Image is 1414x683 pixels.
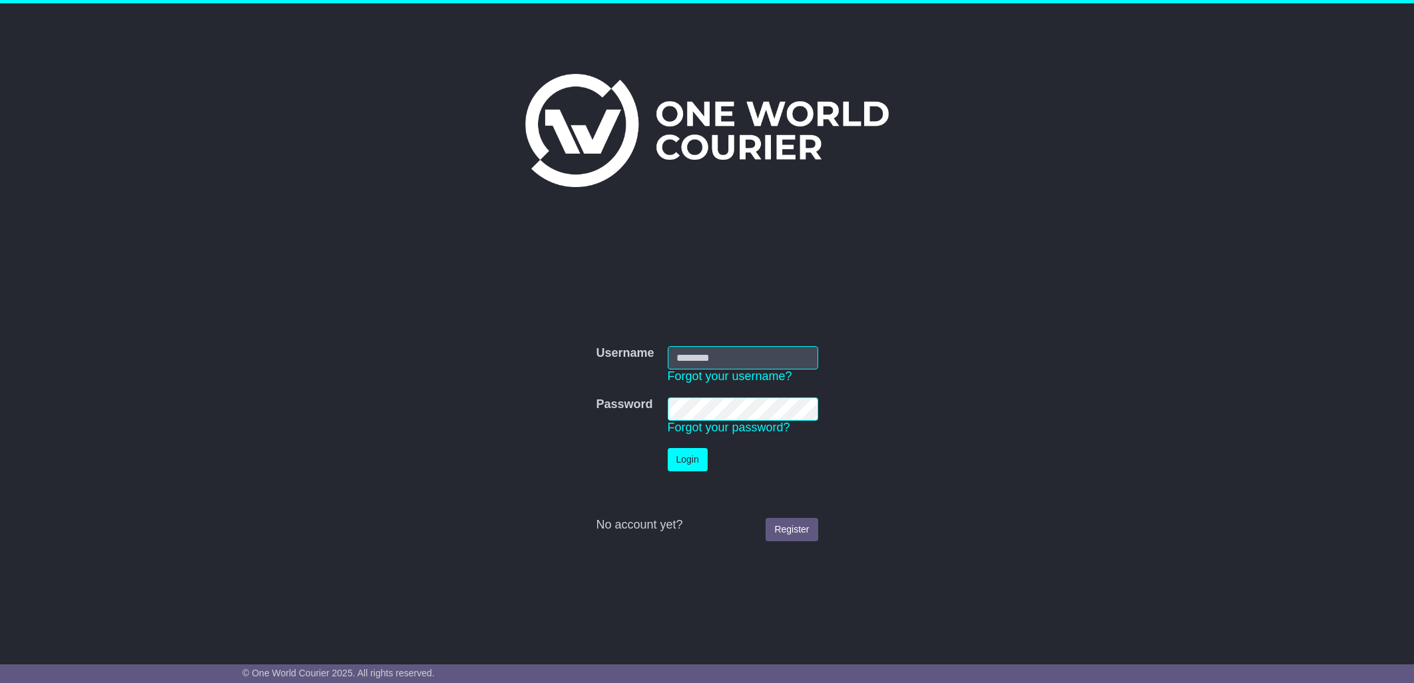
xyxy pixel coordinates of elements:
[668,369,792,383] a: Forgot your username?
[596,518,818,533] div: No account yet?
[525,74,889,187] img: One World
[596,346,654,361] label: Username
[242,668,435,678] span: © One World Courier 2025. All rights reserved.
[668,448,708,471] button: Login
[668,421,790,434] a: Forgot your password?
[596,397,652,412] label: Password
[766,518,818,541] a: Register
